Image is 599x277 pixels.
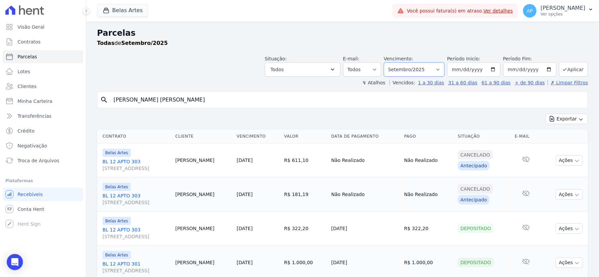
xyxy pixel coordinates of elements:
span: Negativação [18,142,47,149]
span: Minha Carteira [18,98,52,105]
button: Exportar [546,114,588,124]
button: Ações [556,223,583,234]
div: Depositado [458,224,494,233]
span: Clientes [18,83,36,90]
span: Belas Artes [102,251,131,259]
a: Minha Carteira [3,94,83,108]
td: Não Realizado [329,143,401,177]
span: Contratos [18,38,40,45]
a: BL 12 APTO 303[STREET_ADDRESS] [102,226,170,240]
span: Troca de Arquivos [18,157,59,164]
th: Pago [401,130,455,143]
label: E-mail: [343,56,360,61]
span: [STREET_ADDRESS] [102,165,170,172]
p: de [97,39,168,47]
a: [DATE] [237,226,252,231]
div: Cancelado [458,184,493,194]
p: [PERSON_NAME] [541,5,586,11]
label: Período Inicío: [447,56,480,61]
div: Plataformas [5,177,81,185]
a: BL 12 APTO 303[STREET_ADDRESS] [102,192,170,206]
button: Ações [556,155,583,166]
span: Todos [271,65,284,74]
th: Situação [455,130,512,143]
a: Transferências [3,109,83,123]
span: Visão Geral [18,24,44,30]
span: [STREET_ADDRESS] [102,233,170,240]
span: Belas Artes [102,217,131,225]
th: Data de Pagamento [329,130,401,143]
span: Belas Artes [102,149,131,157]
a: [DATE] [237,192,252,197]
button: Todos [265,62,340,77]
th: Contrato [97,130,173,143]
a: Visão Geral [3,20,83,34]
div: Depositado [458,258,494,267]
td: Não Realizado [401,177,455,212]
a: + de 90 dias [515,80,545,85]
span: Crédito [18,128,35,134]
a: Ver detalhes [484,8,513,13]
span: Lotes [18,68,30,75]
div: Cancelado [458,150,493,160]
th: Valor [281,130,329,143]
button: Belas Artes [97,4,148,17]
td: Não Realizado [401,143,455,177]
a: Parcelas [3,50,83,63]
td: [PERSON_NAME] [173,212,234,246]
i: search [100,96,108,104]
td: R$ 322,20 [401,212,455,246]
a: [DATE] [237,158,252,163]
button: Ações [556,257,583,268]
td: [PERSON_NAME] [173,143,234,177]
a: 1 a 30 dias [418,80,444,85]
th: E-mail [512,130,540,143]
a: Contratos [3,35,83,49]
span: Conta Hent [18,206,44,213]
label: Vencimento: [384,56,413,61]
a: 61 a 90 dias [482,80,511,85]
span: Parcelas [18,53,37,60]
td: Não Realizado [329,177,401,212]
span: [STREET_ADDRESS] [102,199,170,206]
span: Você possui fatura(s) em atraso. [407,7,513,15]
h2: Parcelas [97,27,588,39]
a: Troca de Arquivos [3,154,83,167]
a: Clientes [3,80,83,93]
strong: Todas [97,40,115,46]
td: [PERSON_NAME] [173,177,234,212]
th: Vencimento [234,130,281,143]
button: Aplicar [559,62,588,77]
a: Recebíveis [3,188,83,201]
span: Transferências [18,113,52,119]
a: BL 12 APTO 303[STREET_ADDRESS] [102,158,170,172]
a: [DATE] [237,260,252,265]
label: Período Fim: [503,55,557,62]
a: Lotes [3,65,83,78]
button: Ações [556,189,583,200]
input: Buscar por nome do lote ou do cliente [110,93,585,107]
a: BL 12 APTO 301[STREET_ADDRESS] [102,260,170,274]
td: [DATE] [329,212,401,246]
strong: Setembro/2025 [121,40,168,46]
td: R$ 611,10 [281,143,329,177]
div: Open Intercom Messenger [7,254,23,270]
p: Ver opções [541,11,586,17]
span: AP [527,8,533,13]
td: R$ 181,19 [281,177,329,212]
a: 31 a 60 dias [448,80,477,85]
th: Cliente [173,130,234,143]
div: Antecipado [458,195,490,204]
div: Antecipado [458,161,490,170]
td: R$ 322,20 [281,212,329,246]
label: Vencidos: [390,80,415,85]
label: Situação: [265,56,287,61]
a: ✗ Limpar Filtros [548,80,588,85]
label: ↯ Atalhos [362,80,385,85]
a: Negativação [3,139,83,153]
span: Belas Artes [102,183,131,191]
button: AP [PERSON_NAME] Ver opções [518,1,599,20]
a: Crédito [3,124,83,138]
a: Conta Hent [3,202,83,216]
span: Recebíveis [18,191,43,198]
